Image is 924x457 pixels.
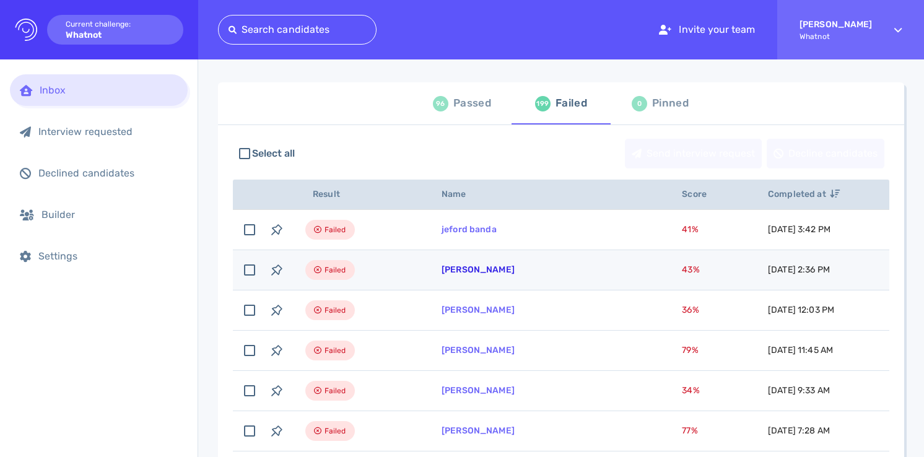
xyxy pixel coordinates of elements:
[682,224,698,235] span: 41 %
[682,189,720,199] span: Score
[325,222,346,237] span: Failed
[433,96,448,111] div: 96
[767,139,884,168] button: Decline candidates
[682,385,699,396] span: 34 %
[768,345,833,355] span: [DATE] 11:45 AM
[442,345,515,355] a: [PERSON_NAME]
[325,303,346,318] span: Failed
[442,385,515,396] a: [PERSON_NAME]
[682,264,699,275] span: 43 %
[442,305,515,315] a: [PERSON_NAME]
[38,250,178,262] div: Settings
[442,189,480,199] span: Name
[535,96,551,111] div: 199
[682,425,697,436] span: 77 %
[38,167,178,179] div: Declined candidates
[768,425,830,436] span: [DATE] 7:28 AM
[40,84,178,96] div: Inbox
[800,19,872,30] strong: [PERSON_NAME]
[453,94,491,113] div: Passed
[290,180,427,210] th: Result
[556,94,587,113] div: Failed
[768,264,830,275] span: [DATE] 2:36 PM
[768,305,834,315] span: [DATE] 12:03 PM
[41,209,178,220] div: Builder
[325,343,346,358] span: Failed
[442,425,515,436] a: [PERSON_NAME]
[682,305,699,315] span: 36 %
[325,383,346,398] span: Failed
[442,224,497,235] a: jeford banda
[252,146,295,161] span: Select all
[442,264,515,275] a: [PERSON_NAME]
[800,32,872,41] span: Whatnot
[768,224,830,235] span: [DATE] 3:42 PM
[38,126,178,137] div: Interview requested
[652,94,689,113] div: Pinned
[325,424,346,438] span: Failed
[767,139,884,168] div: Decline candidates
[625,139,762,168] button: Send interview request
[768,385,830,396] span: [DATE] 9:33 AM
[325,263,346,277] span: Failed
[625,139,761,168] div: Send interview request
[682,345,698,355] span: 79 %
[768,189,840,199] span: Completed at
[632,96,647,111] div: 0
